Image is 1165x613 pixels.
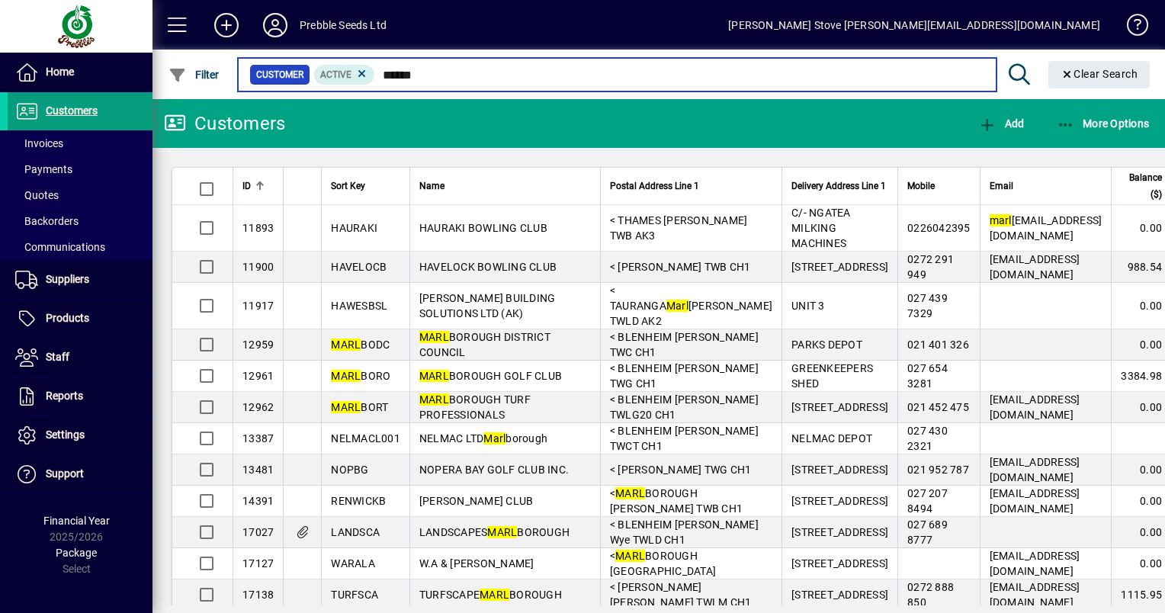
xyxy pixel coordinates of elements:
[907,425,948,452] span: 027 430 2321
[8,53,152,91] a: Home
[8,261,152,299] a: Suppliers
[242,401,274,413] span: 12962
[419,261,557,273] span: HAVELOCK BOWLING CLUB
[46,390,83,402] span: Reports
[419,589,562,601] span: TURFSCAPE BOROUGH
[331,401,361,413] em: MARL
[1121,169,1162,203] span: Balance ($)
[907,222,971,234] span: 0226042395
[46,428,85,441] span: Settings
[331,589,378,601] span: TURFSCA
[907,401,969,413] span: 021 452 475
[419,331,449,343] em: MARL
[610,331,759,358] span: < BLENHEIM [PERSON_NAME] TWC CH1
[331,432,400,445] span: NELMACL001
[1061,68,1138,80] span: Clear Search
[419,222,547,234] span: HAURAKI BOWLING CLUB
[610,362,759,390] span: < BLENHEIM [PERSON_NAME] TWG CH1
[8,130,152,156] a: Invoices
[8,455,152,493] a: Support
[8,234,152,260] a: Communications
[791,432,872,445] span: NELMAC DEPOT
[242,339,274,351] span: 12959
[978,117,1024,130] span: Add
[791,495,888,507] span: [STREET_ADDRESS]
[419,178,444,194] span: Name
[331,526,380,538] span: LANDSCA
[791,300,825,312] span: UNIT 3
[419,393,531,421] span: BOROUGH TURF PROFESSIONALS
[728,13,1100,37] div: [PERSON_NAME] Stove [PERSON_NAME][EMAIL_ADDRESS][DOMAIN_NAME]
[331,464,368,476] span: NOPBG
[15,215,79,227] span: Backorders
[419,557,534,570] span: W.A & [PERSON_NAME]
[15,163,72,175] span: Payments
[791,207,851,249] span: C/- NGATEA MILKING MACHINES
[331,178,365,194] span: Sort Key
[15,189,59,201] span: Quotes
[907,581,954,608] span: 0272 888 850
[610,393,759,421] span: < BLENHEIM [PERSON_NAME] TWLG20 CH1
[331,495,386,507] span: RENWICKB
[907,178,971,194] div: Mobile
[242,589,274,601] span: 17138
[990,487,1080,515] span: [EMAIL_ADDRESS][DOMAIN_NAME]
[256,67,303,82] span: Customer
[610,550,716,577] span: < BOROUGH [GEOGRAPHIC_DATA]
[990,393,1080,421] span: [EMAIL_ADDRESS][DOMAIN_NAME]
[419,526,570,538] span: LANDSCAPES BOROUGH
[419,292,556,319] span: [PERSON_NAME] BUILDING SOLUTIONS LTD (AK)
[610,214,748,242] span: < THAMES [PERSON_NAME] TWB AK3
[907,464,969,476] span: 021 952 787
[907,178,935,194] span: Mobile
[242,370,274,382] span: 12961
[164,111,285,136] div: Customers
[419,432,547,445] span: NELMAC LTD borough
[8,156,152,182] a: Payments
[791,362,873,390] span: GREENKEEPERS SHED
[419,464,569,476] span: NOPERA BAY GOLF CLUB INC.
[791,589,888,601] span: [STREET_ADDRESS]
[419,393,449,406] em: MARL
[46,312,89,324] span: Products
[242,432,274,445] span: 13387
[615,550,645,562] em: MARL
[907,253,954,281] span: 0272 291 949
[791,261,888,273] span: [STREET_ADDRESS]
[990,214,1012,226] em: marl
[46,66,74,78] span: Home
[242,178,274,194] div: ID
[1048,61,1151,88] button: Clear
[320,69,351,80] span: Active
[331,339,390,351] span: BODC
[907,487,948,515] span: 027 207 8494
[610,178,699,194] span: Postal Address Line 1
[907,518,948,546] span: 027 689 8777
[331,339,361,351] em: MARL
[990,178,1102,194] div: Email
[8,182,152,208] a: Quotes
[331,370,390,382] span: BORO
[480,589,509,601] em: MARL
[990,581,1080,608] span: [EMAIL_ADDRESS][DOMAIN_NAME]
[907,292,948,319] span: 027 439 7329
[610,261,751,273] span: < [PERSON_NAME] TWB CH1
[46,351,69,363] span: Staff
[791,557,888,570] span: [STREET_ADDRESS]
[242,495,274,507] span: 14391
[242,222,274,234] span: 11893
[907,339,969,351] span: 021 401 326
[990,550,1080,577] span: [EMAIL_ADDRESS][DOMAIN_NAME]
[791,401,888,413] span: [STREET_ADDRESS]
[15,137,63,149] span: Invoices
[8,300,152,338] a: Products
[8,208,152,234] a: Backorders
[487,526,517,538] em: MARL
[666,300,688,312] em: Marl
[990,253,1080,281] span: [EMAIL_ADDRESS][DOMAIN_NAME]
[168,69,220,81] span: Filter
[610,518,759,546] span: < BLENHEIM [PERSON_NAME] Wye TWLD CH1
[791,526,888,538] span: [STREET_ADDRESS]
[990,456,1080,483] span: [EMAIL_ADDRESS][DOMAIN_NAME]
[419,370,562,382] span: BOROUGH GOLF CLUB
